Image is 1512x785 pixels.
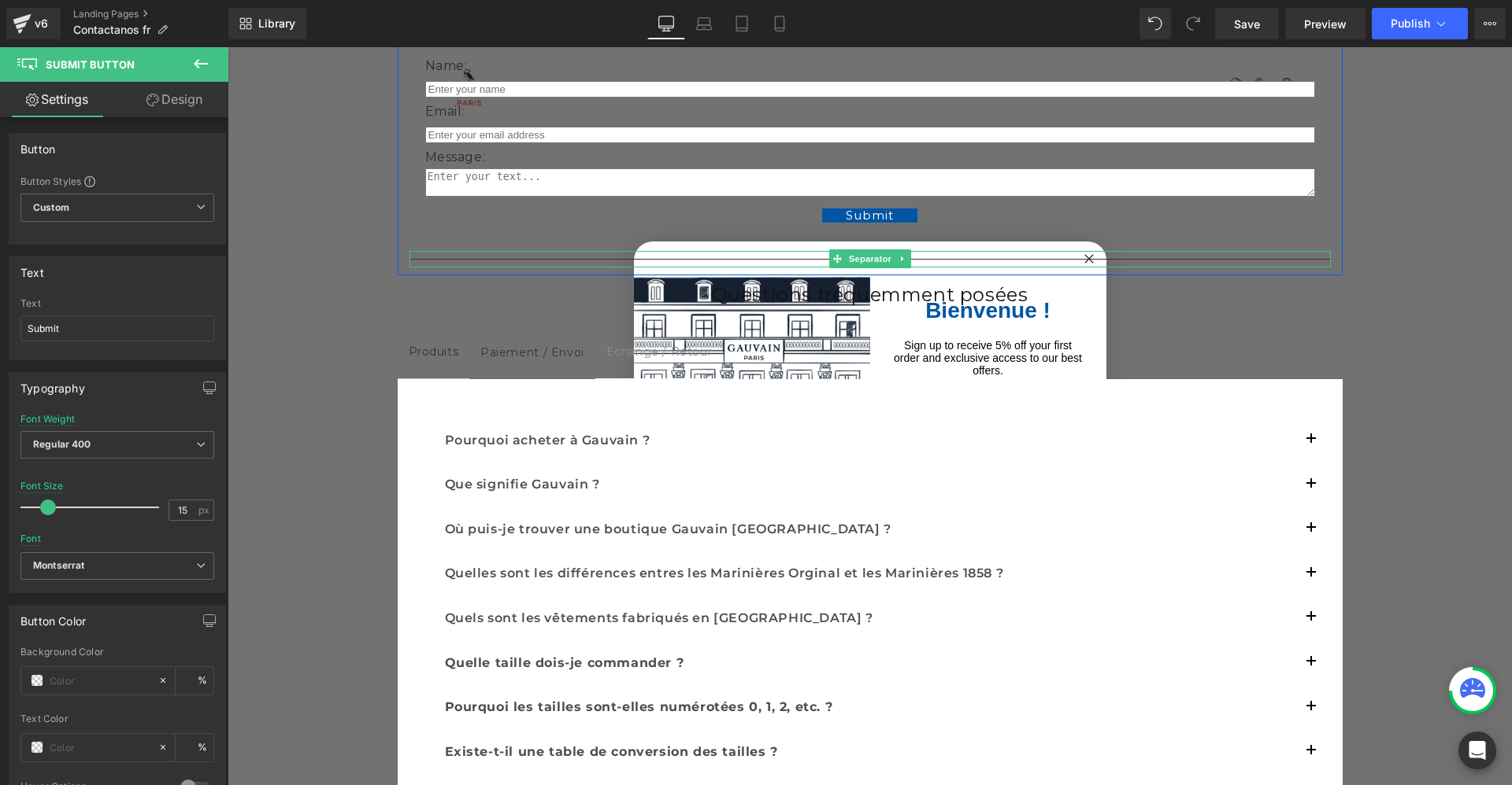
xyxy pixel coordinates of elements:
span: Preview [1304,16,1347,32]
div: Font Weight [20,414,75,425]
i: Montserrat [33,559,84,573]
span: Quels sont les vêtements fabriqués en [GEOGRAPHIC_DATA] ? [217,563,646,578]
input: Enter your email address [198,79,1088,96]
div: % [176,734,213,761]
div: % [176,667,213,695]
div: Text [20,298,214,309]
input: Enter your name [198,34,1088,50]
b: Regular 400 [33,438,91,450]
div: Background Color [20,647,214,658]
a: Desktop [647,8,685,39]
a: Preview [1285,8,1366,39]
div: v6 [31,13,51,34]
span: px [198,505,212,515]
div: Typography [20,373,85,395]
span: Submit Button [46,58,135,71]
a: Landing Pages [73,8,228,20]
span: Que signifie Gauvain ? [217,429,372,444]
a: Mobile [761,8,799,39]
p: Où puis-je trouver une boutique Gauvain [GEOGRAPHIC_DATA] ? [217,472,1068,492]
button: Undo [1140,8,1171,39]
div: Produits [181,295,232,315]
p: Message: [198,99,1088,122]
span: Library [258,17,295,31]
a: New Library [228,8,306,39]
span: Save [1234,16,1260,32]
button: Publish [1372,8,1468,39]
p: Email: [198,53,1088,76]
div: Button Color [20,606,86,628]
div: Text Color [20,713,214,724]
a: v6 [6,8,61,39]
p: Name: [198,8,1088,31]
b: Quelle taille dois-je commander ? [217,608,457,623]
button: Redo [1177,8,1209,39]
p: Pourquoi acheter à Gauvain ? [217,383,1068,404]
h2: Questions fréquemment posées [182,235,1103,260]
a: Expand / Collapse [667,202,684,221]
div: Font [20,533,41,544]
div: Button Styles [20,175,214,187]
div: Echange / Retour [379,295,485,315]
button: More [1474,8,1506,39]
a: Laptop [685,8,723,39]
div: Open Intercom Messenger [1458,732,1496,769]
div: Paiement / Envoi [253,296,357,315]
b: Pourquoi les tailles sont-elles numérotées 0, 1, 2, etc. ? [217,652,606,667]
span: Quelles sont les différences entres les Marinières Orginal et les Marinières 1858 ? [217,518,776,533]
a: Design [117,82,232,117]
div: Button [20,134,55,156]
span: Publish [1391,17,1430,30]
b: Existe-t-il une table de conversion des tailles ? [217,697,550,712]
div: Text [20,257,44,279]
span: Separator [617,202,666,221]
input: Color [50,672,150,689]
div: Font Size [20,481,64,492]
span: Contactanos fr [73,24,150,36]
a: Tablet [723,8,761,39]
input: Color [50,739,150,756]
b: Custom [33,201,69,215]
button: Submit [595,161,690,175]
